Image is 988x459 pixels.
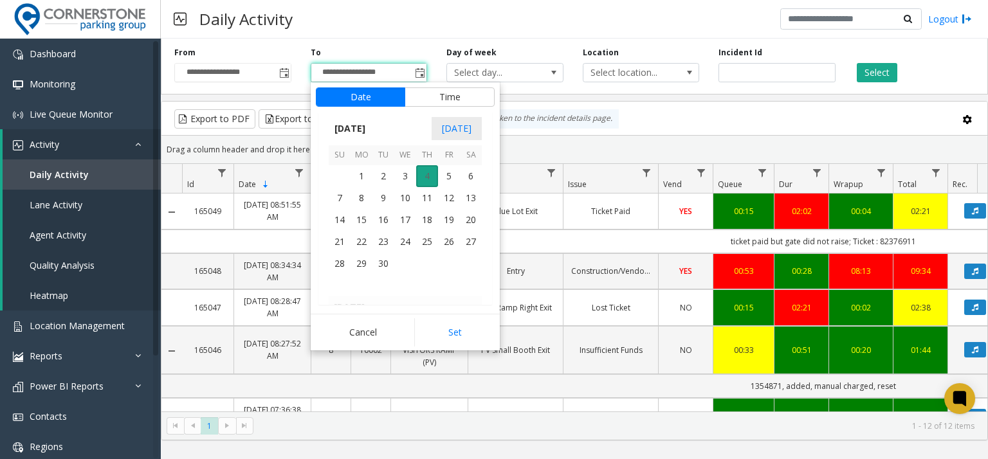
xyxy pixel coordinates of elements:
div: 00:12 [721,410,766,422]
span: Toggle popup [412,64,426,82]
span: 3 [394,165,416,187]
a: NO [666,301,705,314]
img: 'icon' [13,382,23,392]
a: 00:28 [782,265,821,277]
span: Regions [30,440,63,453]
a: Daily Activity [3,159,161,190]
div: 00:33 [721,344,766,356]
a: Collapse Details [161,346,182,356]
div: 00:51 [782,344,821,356]
td: Friday, September 5, 2025 [438,165,460,187]
span: Quality Analysis [30,259,95,271]
a: 00:41 [782,410,821,422]
a: 165048 [190,265,226,277]
span: 16 [372,209,394,231]
a: Lost Ticket [571,301,650,314]
button: Set [414,318,495,346]
a: Wrapup Filter Menu [873,164,890,181]
span: Dur [779,179,792,190]
div: 02:02 [782,205,821,217]
span: 2 [372,165,394,187]
label: Incident Id [718,47,762,59]
span: Agent Activity [30,229,86,241]
td: Sunday, September 21, 2025 [329,231,351,253]
span: Reports [30,350,62,362]
span: 12 [438,187,460,209]
a: Lane Activity [3,190,161,220]
span: 6 [460,165,482,187]
a: Dur Filter Menu [809,164,826,181]
img: 'icon' [13,140,23,150]
th: Su [329,145,351,165]
a: Issue Filter Menu [638,164,655,181]
td: Thursday, September 4, 2025 [416,165,438,187]
th: Th [416,145,438,165]
img: 'icon' [13,352,23,362]
td: Saturday, September 6, 2025 [460,165,482,187]
a: Collapse Details [161,207,182,217]
span: 19 [438,209,460,231]
a: Blue Lot Exit [476,205,555,217]
span: NO [680,302,692,313]
span: Heatmap [30,289,68,301]
a: 02:21 [901,205,940,217]
a: 02:38 [901,301,940,314]
span: Live Queue Monitor [30,108,113,120]
span: Contacts [30,410,67,422]
td: Thursday, September 11, 2025 [416,187,438,209]
span: 23 [372,231,394,253]
span: Date [239,179,256,190]
a: Construction/Vendors [571,265,650,277]
span: Activity [30,138,59,150]
th: We [394,145,416,165]
span: Page 1 [201,417,218,435]
span: Daily Activity [30,168,89,181]
a: Lane Filter Menu [543,164,560,181]
span: Vend [663,179,682,190]
a: 00:04 [837,205,885,217]
td: Friday, September 19, 2025 [438,209,460,231]
a: 10008 [359,410,383,422]
a: Agent Activity [3,220,161,250]
div: 00:15 [721,205,766,217]
a: 02:21 [782,301,821,314]
span: Queue [718,179,742,190]
td: Sunday, September 14, 2025 [329,209,351,231]
a: East Ramp Right Exit [476,301,555,314]
a: 00:19 [837,410,885,422]
span: 18 [416,209,438,231]
span: 13 [460,187,482,209]
div: 08:13 [837,265,885,277]
span: 7 [329,187,351,209]
a: Insufficient Funds [571,410,650,422]
a: 01:44 [901,344,940,356]
th: Mo [351,145,372,165]
img: pageIcon [174,3,187,35]
td: Tuesday, September 23, 2025 [372,231,394,253]
span: 17 [394,209,416,231]
td: Wednesday, September 17, 2025 [394,209,416,231]
button: Export to Excel [259,109,343,129]
a: 7 [319,410,343,422]
label: To [311,47,321,59]
a: [DATE] 08:34:34 AM [242,259,303,283]
img: 'icon' [13,50,23,60]
td: Tuesday, September 9, 2025 [372,187,394,209]
a: 165047 [190,301,226,314]
span: 26 [438,231,460,253]
span: Location Management [30,319,125,332]
td: Sunday, September 28, 2025 [329,253,351,274]
a: Date Filter Menu [291,164,308,181]
a: 00:20 [837,344,885,356]
td: Sunday, September 7, 2025 [329,187,351,209]
th: Tu [372,145,394,165]
td: Saturday, September 20, 2025 [460,209,482,231]
a: [DATE] 08:51:55 AM [242,199,303,223]
span: 25 [416,231,438,253]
